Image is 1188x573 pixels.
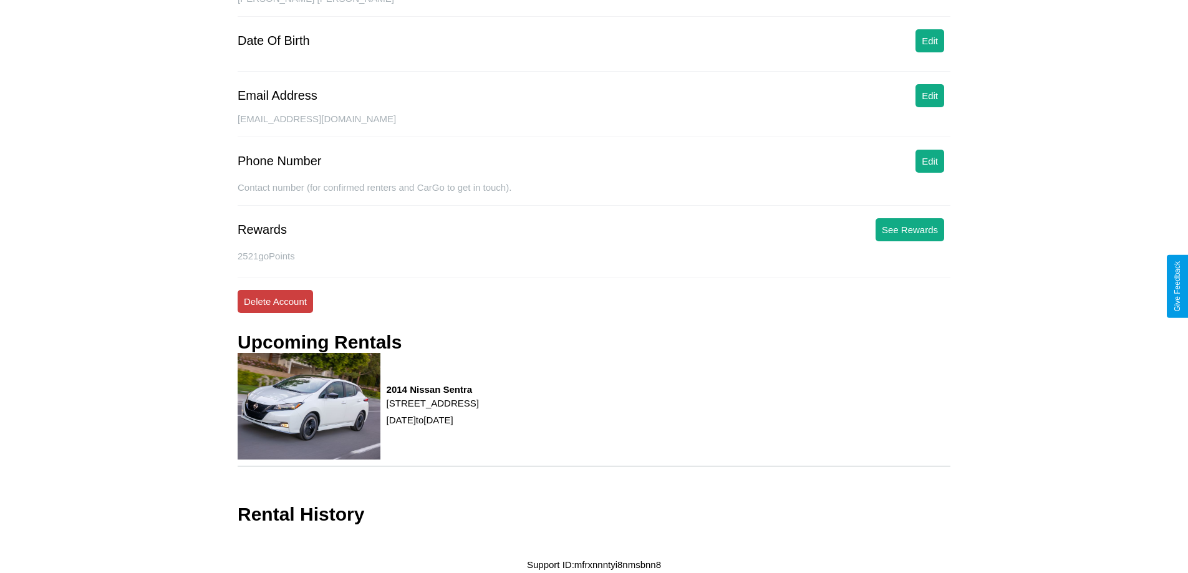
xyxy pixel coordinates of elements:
div: Rewards [238,223,287,237]
h3: Upcoming Rentals [238,332,402,353]
button: Edit [915,150,944,173]
button: Edit [915,29,944,52]
div: Give Feedback [1173,261,1182,312]
div: Date Of Birth [238,34,310,48]
h3: 2014 Nissan Sentra [387,384,479,395]
button: See Rewards [876,218,944,241]
p: 2521 goPoints [238,248,950,264]
p: [STREET_ADDRESS] [387,395,479,412]
button: Delete Account [238,290,313,313]
h3: Rental History [238,504,364,525]
p: Support ID: mfrxnnntyi8nmsbnn8 [527,556,661,573]
img: rental [238,353,380,460]
div: Email Address [238,89,317,103]
p: [DATE] to [DATE] [387,412,479,428]
div: [EMAIL_ADDRESS][DOMAIN_NAME] [238,113,950,137]
div: Contact number (for confirmed renters and CarGo to get in touch). [238,182,950,206]
div: Phone Number [238,154,322,168]
button: Edit [915,84,944,107]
